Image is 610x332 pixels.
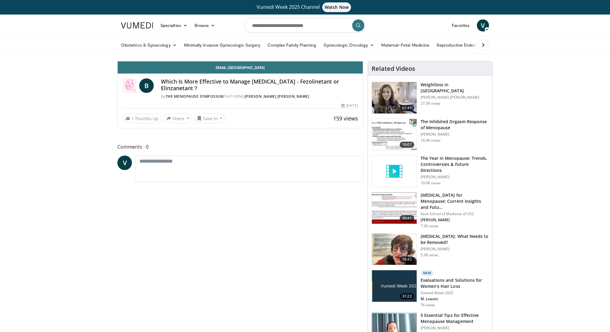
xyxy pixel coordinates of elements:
[400,105,414,111] span: 07:41
[123,78,137,93] img: The Menopause Symposium
[131,116,134,121] span: 1
[372,119,417,150] img: 283c0f17-5e2d-42ba-a87c-168d447cdba4.150x105_q85_crop-smart_upscale.jpg
[421,82,489,94] h3: Weightloss in [GEOGRAPHIC_DATA]
[118,61,363,74] a: Email [GEOGRAPHIC_DATA]
[322,2,351,12] span: Watch Now
[421,224,438,228] p: 7.2K views
[372,65,415,72] h4: Related Videos
[421,253,438,258] p: 5.3K views
[372,270,417,302] img: 4dd4c714-532f-44da-96b3-d887f22c4efa.jpg.150x105_q85_crop-smart_upscale.jpg
[161,94,358,99] div: By FEATURING ,
[372,192,489,228] a: 30:41 [MEDICAL_DATA] for Menopause: Current Insights and Futu… Keck School of Medicine of USC [PE...
[378,39,433,51] a: Maternal–Fetal Medicine
[161,78,358,91] h4: Which Is More Effective to Manage [MEDICAL_DATA] - Fezolinetant or Elinzanetant？
[117,143,363,151] span: Comments 0
[277,94,310,99] a: [PERSON_NAME]
[372,270,489,307] a: 37:22 New Evaluations and Solutions for Women's Hair Loss Vumedi Week 2025 M. Leavitt 76 views
[400,142,414,148] span: 18:07
[191,19,219,31] a: Browse
[421,212,489,216] p: Keck School of Medicine of USC
[421,181,441,186] p: 10.0K views
[421,247,489,251] p: [PERSON_NAME]
[244,94,277,99] a: [PERSON_NAME]
[333,115,358,122] span: 159 views
[400,293,414,299] span: 37:22
[372,234,417,265] img: 4d0a4bbe-a17a-46ab-a4ad-f5554927e0d3.150x105_q85_crop-smart_upscale.jpg
[421,132,489,137] p: [PERSON_NAME]
[372,119,489,151] a: 18:07 The Inhibited Orgasm Response of Menopause [PERSON_NAME] 16.0K views
[421,138,441,143] p: 16.0K views
[372,82,489,114] a: 07:41 Weightloss in [GEOGRAPHIC_DATA] [PERSON_NAME] [PERSON_NAME] 27.5K views
[421,297,489,301] p: M. Leavitt
[421,270,434,276] p: New
[139,78,154,93] a: B
[244,18,366,33] input: Search topics, interventions
[341,103,358,108] div: [DATE]
[372,155,489,187] a: The Year in Menopause: Trends, Controversies & Future Directions [PERSON_NAME] 10.0K views
[164,113,192,123] button: Share
[421,218,489,222] p: [PERSON_NAME]
[372,156,417,187] img: video_placeholder_short.svg
[421,155,489,173] h3: The Year in Menopause: Trends, Controversies & Future Directions
[421,312,489,324] h3: 5 Essential Tips for Effective Menopause Management
[194,113,225,123] button: Save to
[421,192,489,210] h3: [MEDICAL_DATA] for Menopause: Current Insights and Futu…
[157,19,191,31] a: Specialties
[421,119,489,131] h3: The Inhibited Orgasm Response of Menopause
[421,95,489,100] p: [PERSON_NAME] [PERSON_NAME]
[421,303,435,307] p: 76 views
[122,2,488,12] a: Vumedi Week 2025 ChannelWatch Now
[421,326,489,330] p: [PERSON_NAME]
[372,233,489,265] a: 19:42 [MEDICAL_DATA]: What Needs to be Removed? [PERSON_NAME] 5.3K views
[123,114,161,123] a: 1 Thumbs Up
[166,94,224,99] a: The Menopause Symposium
[421,291,489,295] p: Vumedi Week 2025
[421,233,489,245] h3: [MEDICAL_DATA]: What Needs to be Removed?
[372,192,417,224] img: 47271b8a-94f4-49c8-b914-2a3d3af03a9e.150x105_q85_crop-smart_upscale.jpg
[400,215,414,221] span: 30:41
[400,256,414,262] span: 19:42
[121,22,153,28] img: VuMedi Logo
[117,156,132,170] a: V
[421,277,489,289] h3: Evaluations and Solutions for Women's Hair Loss
[180,39,264,51] a: Minimally Invasive Gynecologic Surgery
[320,39,378,51] a: Gynecologic Oncology
[421,101,441,106] p: 27.5K views
[477,19,489,31] a: V
[117,39,180,51] a: Obstetrics & Gynecology
[421,175,489,179] p: [PERSON_NAME]
[448,19,473,31] a: Favorites
[264,39,320,51] a: Complex Family Planning
[433,39,534,51] a: Reproductive Endocrinology & [MEDICAL_DATA]
[372,82,417,113] img: 9983fed1-7565-45be-8934-aef1103ce6e2.150x105_q85_crop-smart_upscale.jpg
